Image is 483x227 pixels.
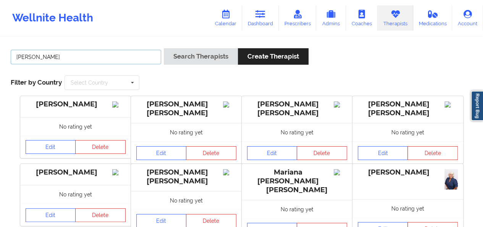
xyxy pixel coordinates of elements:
div: No rating yet [352,199,463,218]
div: [PERSON_NAME] [PERSON_NAME] [247,100,347,118]
a: Account [452,5,483,31]
div: [PERSON_NAME] [PERSON_NAME] [358,100,458,118]
a: Report Bug [471,91,483,121]
img: Image%2Fplaceholer-image.png [112,101,126,108]
a: Edit [358,146,408,160]
span: Filter by Country [11,78,62,86]
img: Image%2Fplaceholer-image.png [112,169,126,175]
div: No rating yet [20,185,131,204]
div: No rating yet [242,200,352,219]
a: Edit [26,140,76,154]
button: Delete [75,208,126,222]
img: Image%2Fplaceholer-image.png [334,169,347,175]
a: Edit [247,146,297,160]
button: Delete [186,146,236,160]
a: Edit [26,208,76,222]
div: No rating yet [131,191,242,210]
img: Image%2Fplaceholer-image.png [334,101,347,108]
div: [PERSON_NAME] [PERSON_NAME] [136,100,236,118]
div: [PERSON_NAME] [26,168,126,177]
a: Admins [316,5,346,31]
a: Calendar [209,5,242,31]
div: No rating yet [131,123,242,142]
a: Medications [413,5,452,31]
div: Mariana [PERSON_NAME] [PERSON_NAME] [247,168,347,194]
button: Delete [407,146,458,160]
div: Select Country [71,80,108,85]
img: Image%2Fplaceholer-image.png [223,169,236,175]
a: Dashboard [242,5,279,31]
a: Edit [136,146,187,160]
a: Coaches [346,5,378,31]
div: No rating yet [242,123,352,142]
div: [PERSON_NAME] [358,168,458,177]
div: [PERSON_NAME] [PERSON_NAME] [136,168,236,186]
input: Search Keywords [11,50,161,64]
button: Create Therapist [238,48,309,65]
button: Delete [297,146,347,160]
a: Therapists [378,5,413,31]
button: Search Therapists [164,48,238,65]
div: No rating yet [352,123,463,142]
a: Prescribers [279,5,317,31]
img: Image%2Fplaceholer-image.png [444,101,458,108]
img: 1f2ce8f5-b9c3-4a8c-b61e-b41a611dbee1_Laurie_Headshot_9_25.png [444,169,458,189]
div: No rating yet [20,117,131,136]
button: Delete [75,140,126,154]
div: [PERSON_NAME] [26,100,126,109]
img: Image%2Fplaceholer-image.png [223,101,236,108]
